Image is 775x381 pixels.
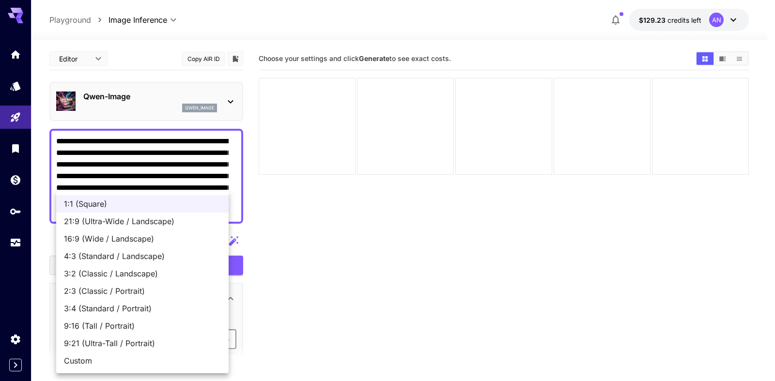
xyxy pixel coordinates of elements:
[64,337,221,349] span: 9:21 (Ultra-Tall / Portrait)
[64,303,221,314] span: 3:4 (Standard / Portrait)
[64,215,221,227] span: 21:9 (Ultra-Wide / Landscape)
[64,355,221,366] span: Custom
[64,233,221,244] span: 16:9 (Wide / Landscape)
[64,268,221,279] span: 3:2 (Classic / Landscape)
[64,198,221,210] span: 1:1 (Square)
[64,320,221,332] span: 9:16 (Tall / Portrait)
[64,250,221,262] span: 4:3 (Standard / Landscape)
[64,285,221,297] span: 2:3 (Classic / Portrait)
